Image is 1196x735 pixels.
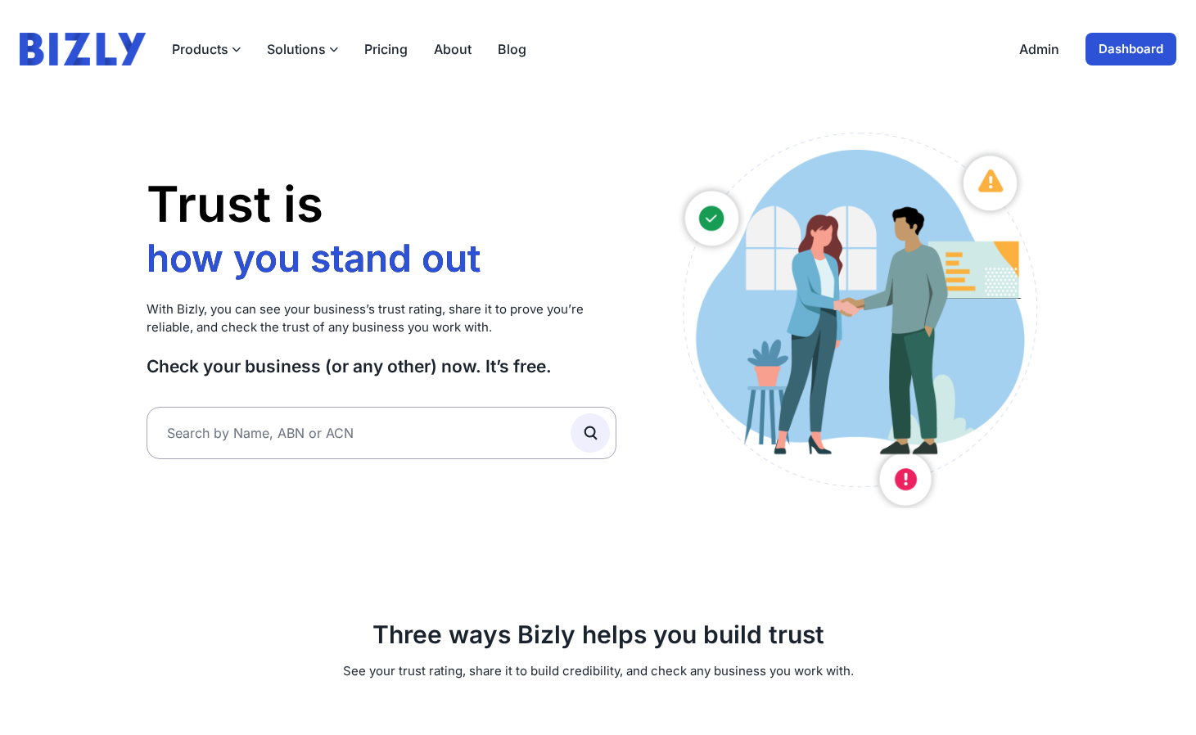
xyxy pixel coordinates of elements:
[172,39,241,59] button: Products
[434,39,472,59] a: About
[147,300,617,337] p: With Bizly, you can see your business’s trust rating, share it to prove you’re reliable, and chec...
[147,620,1050,649] h2: Three ways Bizly helps you build trust
[666,124,1049,508] img: Australian small business owners illustration
[498,39,526,59] a: Blog
[267,39,338,59] button: Solutions
[147,235,490,282] li: how you stand out
[1085,33,1176,65] a: Dashboard
[147,355,617,377] h3: Check your business (or any other) now. It’s free.
[147,662,1050,681] p: See your trust rating, share it to build credibility, and check any business you work with.
[1019,39,1059,59] a: Admin
[147,174,323,233] span: Trust is
[364,39,408,59] a: Pricing
[147,282,490,329] li: who you work with
[147,407,617,459] input: Search by Name, ABN or ACN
